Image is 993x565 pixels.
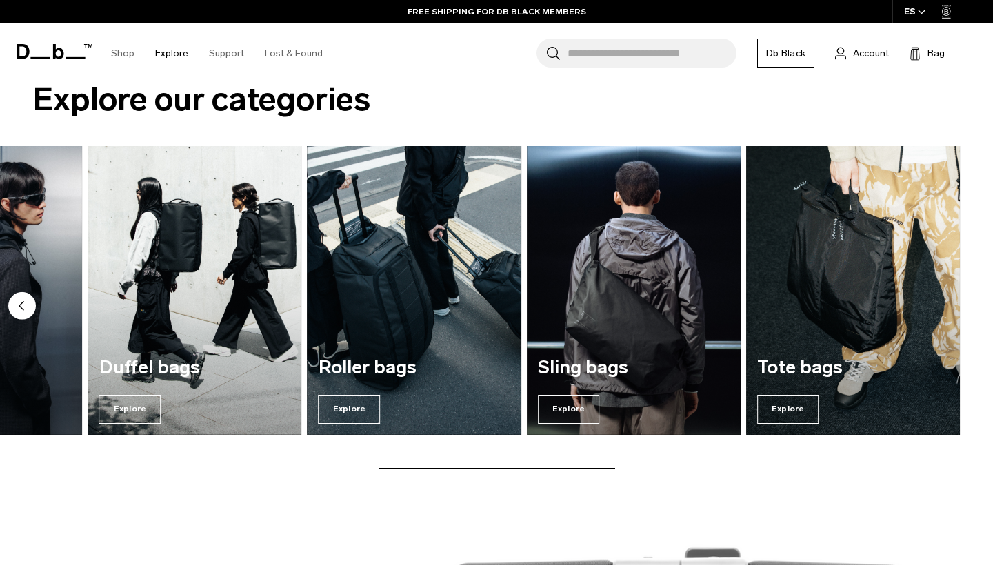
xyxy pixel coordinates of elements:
button: Bag [910,45,945,61]
span: Bag [927,46,945,61]
h3: Tote bags [757,358,949,378]
h3: Duffel bags [99,358,291,378]
a: Support [209,29,244,78]
h3: Sling bags [538,358,730,378]
span: Explore [757,395,819,424]
a: Shop [111,29,134,78]
nav: Main Navigation [101,23,333,83]
span: Explore [319,395,381,424]
a: FREE SHIPPING FOR DB BLACK MEMBERS [408,6,586,18]
div: 7 / 7 [746,146,960,435]
div: 6 / 7 [527,146,741,435]
a: Explore [155,29,188,78]
a: Sling bags Explore [527,146,741,435]
a: Tote bags Explore [746,146,960,435]
a: Roller bags Explore [308,146,521,435]
h3: Roller bags [319,358,510,378]
span: Explore [99,395,161,424]
a: Db Black [757,39,814,68]
div: 5 / 7 [308,146,521,435]
a: Duffel bags Explore [88,146,302,435]
span: Account [853,46,889,61]
div: 4 / 7 [88,146,302,435]
h2: Explore our categories [33,75,960,124]
a: Account [835,45,889,61]
span: Explore [538,395,600,424]
a: Lost & Found [265,29,323,78]
button: Previous slide [8,292,36,322]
